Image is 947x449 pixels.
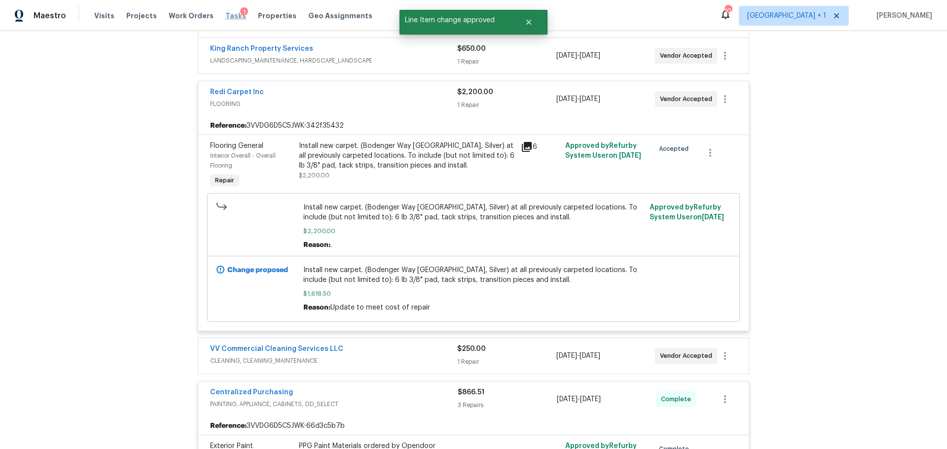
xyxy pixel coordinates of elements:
[198,417,749,435] div: 3VVDG6D5C5JWK-66d3c5b7b
[556,351,600,361] span: -
[580,96,600,103] span: [DATE]
[211,175,238,185] span: Repair
[303,265,644,285] span: Install new carpet. (Bodenger Way [GEOGRAPHIC_DATA], Silver) at all previously carpeted locations...
[565,142,641,159] span: Approved by Refurby System User on
[330,304,430,311] span: Update to meet cost of repair
[210,153,276,169] span: Interior Overall - Overall Flooring
[126,11,157,21] span: Projects
[457,100,556,110] div: 1 Repair
[303,289,644,299] span: $1,618.50
[873,11,932,21] span: [PERSON_NAME]
[210,89,264,96] a: Redi Carpet Inc
[556,52,577,59] span: [DATE]
[210,121,247,131] b: Reference:
[556,94,600,104] span: -
[210,56,457,66] span: LANDSCAPING_MAINTENANCE, HARDSCAPE_LANDSCAPE
[457,357,556,367] div: 1 Repair
[210,356,457,366] span: CLEANING, CLEANING_MAINTENANCE
[457,345,486,352] span: $250.00
[512,12,545,32] button: Close
[650,204,724,221] span: Approved by Refurby System User on
[556,96,577,103] span: [DATE]
[258,11,296,21] span: Properties
[330,242,332,248] span: .
[299,141,515,171] div: Install new carpet. (Bodenger Way [GEOGRAPHIC_DATA], Silver) at all previously carpeted locations...
[210,399,458,409] span: PAINTING, APPLIANCE, CABINETS, OD_SELECT
[210,345,343,352] a: VV Commercial Cleaning Services LLC
[457,45,486,52] span: $650.00
[557,394,601,404] span: -
[725,6,731,16] div: 10
[34,11,66,21] span: Maestro
[303,304,330,311] span: Reason:
[661,394,695,404] span: Complete
[580,52,600,59] span: [DATE]
[747,11,826,21] span: [GEOGRAPHIC_DATA] + 1
[557,396,578,403] span: [DATE]
[457,57,556,67] div: 1 Repair
[299,173,329,178] span: $2,200.00
[94,11,114,21] span: Visits
[458,389,484,396] span: $866.51
[400,10,512,31] span: Line Item change approved
[660,351,716,361] span: Vendor Accepted
[303,242,330,248] span: Reason:
[227,267,288,274] b: Change proposed
[521,141,559,153] div: 6
[210,99,457,109] span: FLOORING
[303,203,644,222] span: Install new carpet. (Bodenger Way [GEOGRAPHIC_DATA], Silver) at all previously carpeted locations...
[457,89,493,96] span: $2,200.00
[458,400,557,410] div: 3 Repairs
[580,352,600,359] span: [DATE]
[210,421,247,431] b: Reference:
[580,396,601,403] span: [DATE]
[225,12,246,19] span: Tasks
[303,226,644,236] span: $2,200.00
[660,51,716,61] span: Vendor Accepted
[619,152,641,159] span: [DATE]
[169,11,214,21] span: Work Orders
[659,144,692,154] span: Accepted
[556,51,600,61] span: -
[308,11,372,21] span: Geo Assignments
[210,389,293,396] a: Centralized Purchasing
[210,142,263,149] span: Flooring General
[240,7,248,17] div: 1
[198,117,749,135] div: 3VVDG6D5C5JWK-342f35432
[556,352,577,359] span: [DATE]
[660,94,716,104] span: Vendor Accepted
[210,45,313,52] a: King Ranch Property Services
[702,214,724,221] span: [DATE]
